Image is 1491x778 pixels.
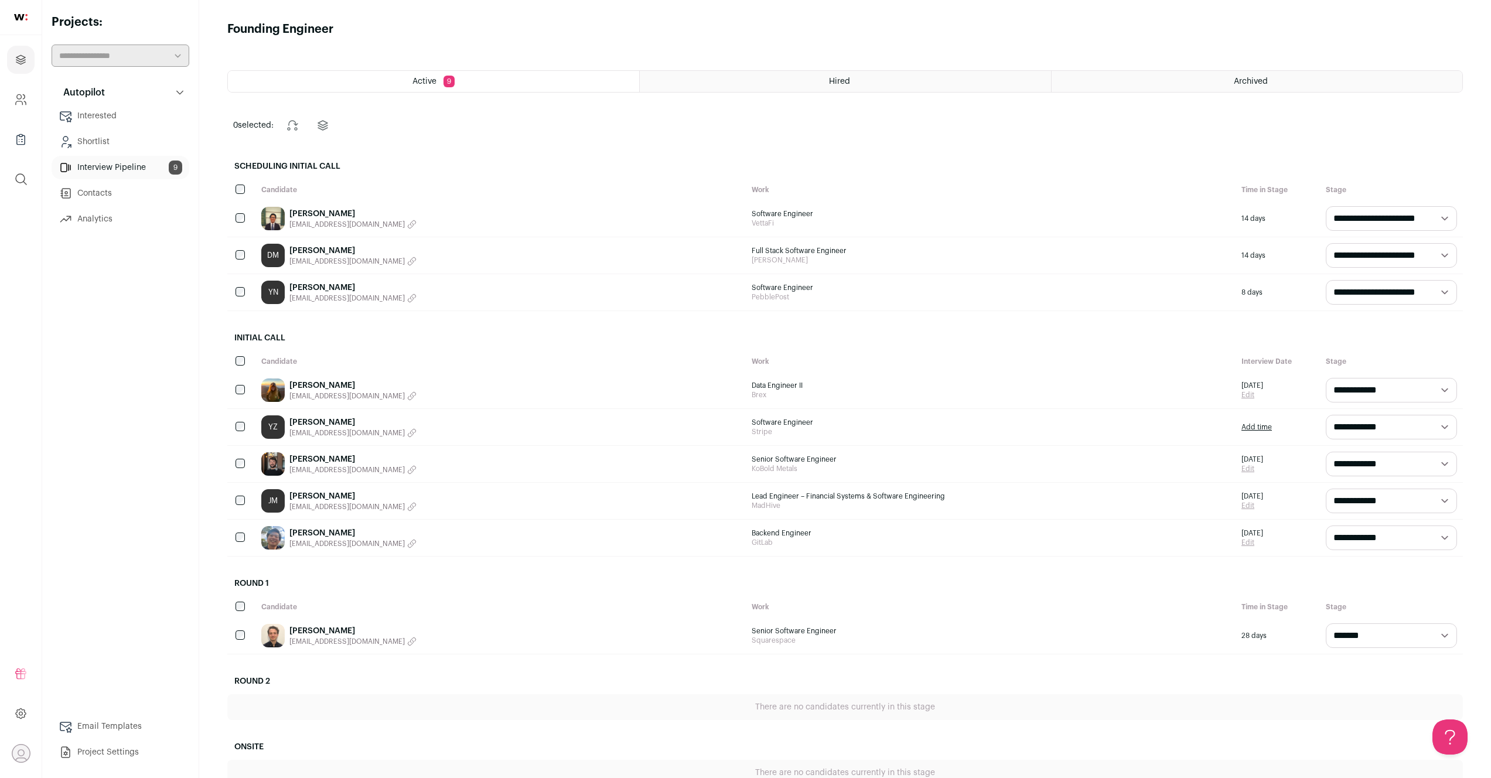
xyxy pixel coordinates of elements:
span: [DATE] [1241,492,1263,501]
span: Senior Software Engineer [752,455,1230,464]
a: Hired [640,71,1050,92]
button: Open dropdown [12,744,30,763]
span: [EMAIL_ADDRESS][DOMAIN_NAME] [289,391,405,401]
span: Full Stack Software Engineer [752,246,1230,255]
div: Candidate [255,351,746,372]
button: [EMAIL_ADDRESS][DOMAIN_NAME] [289,465,417,475]
a: JM [261,489,285,513]
span: [EMAIL_ADDRESS][DOMAIN_NAME] [289,502,405,511]
a: DM [261,244,285,267]
span: 0 [233,121,238,129]
div: Work [746,596,1236,617]
a: [PERSON_NAME] [289,282,417,294]
div: Work [746,351,1236,372]
a: Edit [1241,501,1263,510]
a: [PERSON_NAME] [289,490,417,502]
div: YN [261,281,285,304]
button: [EMAIL_ADDRESS][DOMAIN_NAME] [289,539,417,548]
a: Analytics [52,207,189,231]
span: [EMAIL_ADDRESS][DOMAIN_NAME] [289,428,405,438]
a: [PERSON_NAME] [289,527,417,539]
span: [DATE] [1241,381,1263,390]
h2: Scheduling Initial Call [227,153,1463,179]
a: [PERSON_NAME] [289,380,417,391]
span: [EMAIL_ADDRESS][DOMAIN_NAME] [289,539,405,548]
span: Hired [829,77,850,86]
div: 14 days [1236,200,1320,237]
img: cc60707c70f3c9668f04b2bb2983489a5253450099cbd111fc5b979dfbd82f2b [261,378,285,402]
img: 1de9d231f17102a0298d14ff89c26d02c4c6be6be70bb6eccfb56a7f03575fd5 [261,624,285,647]
button: Change stage [278,111,306,139]
a: Shortlist [52,130,189,153]
div: 8 days [1236,274,1320,310]
span: Stripe [752,427,1230,436]
span: [EMAIL_ADDRESS][DOMAIN_NAME] [289,637,405,646]
button: Autopilot [52,81,189,104]
a: Projects [7,46,35,74]
div: 28 days [1236,617,1320,654]
span: Active [412,77,436,86]
img: 190e52a306c07b6b27804c9f59d24562be280363a16c567fc155531585e221b7 [261,207,285,230]
img: 8d6058266f4ba3cfd6c6529d1a4dc36810731765caab38a2f8e4af74619e7497.jpg [261,526,285,550]
a: Project Settings [52,741,189,764]
a: [PERSON_NAME] [289,208,417,220]
h2: Round 2 [227,668,1463,694]
div: Candidate [255,179,746,200]
span: [DATE] [1241,455,1263,464]
h2: Initial Call [227,325,1463,351]
span: Software Engineer [752,209,1230,219]
img: e52e2764eca18f8ceec9c2703a7111a848a9cf0bcb42eb6d64478097f71a391c.jpg [261,452,285,476]
div: There are no candidates currently in this stage [227,694,1463,720]
h2: Round 1 [227,571,1463,596]
img: wellfound-shorthand-0d5821cbd27db2630d0214b213865d53afaa358527fdda9d0ea32b1df1b89c2c.svg [14,14,28,21]
span: [EMAIL_ADDRESS][DOMAIN_NAME] [289,465,405,475]
h1: Founding Engineer [227,21,333,37]
div: Time in Stage [1236,179,1320,200]
a: [PERSON_NAME] [289,453,417,465]
span: 9 [169,161,182,175]
div: 14 days [1236,237,1320,274]
a: Interview Pipeline9 [52,156,189,179]
a: Archived [1052,71,1462,92]
a: Email Templates [52,715,189,738]
span: GitLab [752,538,1230,547]
span: Lead Engineer – Financial Systems & Software Engineering [752,492,1230,501]
span: Senior Software Engineer [752,626,1230,636]
span: Data Engineer II [752,381,1230,390]
span: Squarespace [752,636,1230,645]
a: Edit [1241,538,1263,547]
span: PebblePost [752,292,1230,302]
h2: Projects: [52,14,189,30]
div: Interview Date [1236,351,1320,372]
button: [EMAIL_ADDRESS][DOMAIN_NAME] [289,391,417,401]
div: Candidate [255,596,746,617]
button: [EMAIL_ADDRESS][DOMAIN_NAME] [289,502,417,511]
span: MadHive [752,501,1230,510]
a: Edit [1241,390,1263,400]
span: [EMAIL_ADDRESS][DOMAIN_NAME] [289,257,405,266]
a: Add time [1241,422,1272,432]
a: Contacts [52,182,189,205]
a: YZ [261,415,285,439]
span: Brex [752,390,1230,400]
span: [DATE] [1241,528,1263,538]
div: Stage [1320,179,1463,200]
div: Time in Stage [1236,596,1320,617]
span: Software Engineer [752,283,1230,292]
span: 9 [443,76,455,87]
button: [EMAIL_ADDRESS][DOMAIN_NAME] [289,294,417,303]
button: [EMAIL_ADDRESS][DOMAIN_NAME] [289,428,417,438]
h2: Onsite [227,734,1463,760]
span: selected: [233,120,274,131]
div: Stage [1320,351,1463,372]
span: Software Engineer [752,418,1230,427]
a: Company Lists [7,125,35,153]
span: KoBold Metals [752,464,1230,473]
iframe: Help Scout Beacon - Open [1432,719,1468,755]
span: [PERSON_NAME] [752,255,1230,265]
a: [PERSON_NAME] [289,245,417,257]
button: [EMAIL_ADDRESS][DOMAIN_NAME] [289,257,417,266]
a: [PERSON_NAME] [289,625,417,637]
